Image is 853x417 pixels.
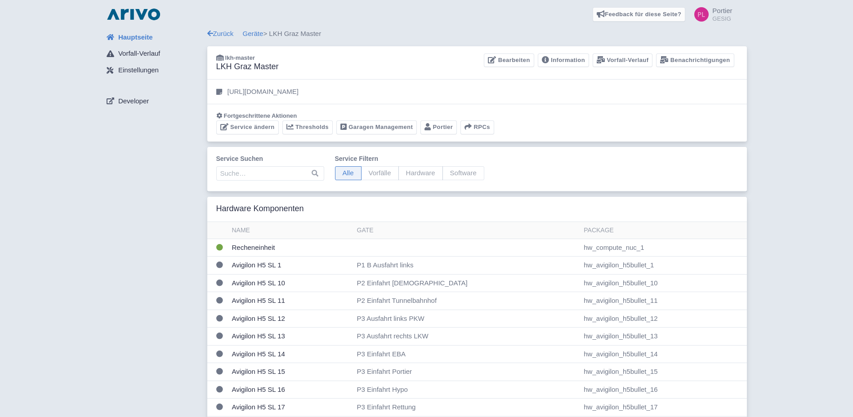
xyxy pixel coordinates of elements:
a: Garagen Management [336,120,417,134]
input: Suche… [216,166,324,181]
img: logo [105,7,162,22]
td: Avigilon H5 SL 16 [228,381,353,399]
a: Service ändern [216,120,279,134]
th: Name [228,222,353,239]
label: Service filtern [335,154,484,164]
label: Service suchen [216,154,324,164]
a: Thresholds [282,120,333,134]
a: Feedback für diese Seite? [593,7,686,22]
th: Gate [353,222,581,239]
a: Geräte [243,30,263,37]
td: P3 Ausfahrt links PKW [353,310,581,328]
h3: LKH Graz Master [216,62,279,72]
a: Developer [99,93,207,110]
td: P3 Einfahrt Hypo [353,381,581,399]
td: hw_avigilon_h5bullet_12 [580,310,746,328]
td: hw_avigilon_h5bullet_1 [580,257,746,275]
td: hw_avigilon_h5bullet_14 [580,345,746,363]
td: P2 Einfahrt [DEMOGRAPHIC_DATA] [353,274,581,292]
td: Avigilon H5 SL 10 [228,274,353,292]
span: Software [442,166,484,180]
span: Vorfälle [361,166,399,180]
h3: Hardware Komponenten [216,204,304,214]
td: Avigilon H5 SL 13 [228,328,353,346]
td: Recheneinheit [228,239,353,257]
span: Hardware [398,166,443,180]
a: Einstellungen [99,62,207,79]
td: hw_avigilon_h5bullet_10 [580,274,746,292]
span: Portier [712,7,732,14]
td: Avigilon H5 SL 14 [228,345,353,363]
button: RPCs [460,120,494,134]
td: hw_avigilon_h5bullet_11 [580,292,746,310]
td: P2 Einfahrt Tunnelbahnhof [353,292,581,310]
span: Fortgeschrittene Aktionen [224,112,297,119]
span: Vorfall-Verlauf [118,49,160,59]
td: hw_avigilon_h5bullet_16 [580,381,746,399]
a: Bearbeiten [484,53,534,67]
span: Hauptseite [118,32,153,43]
small: GESIG [712,16,732,22]
td: Avigilon H5 SL 11 [228,292,353,310]
td: P3 Einfahrt Rettung [353,399,581,417]
a: Portier GESIG [689,7,732,22]
a: Portier [420,120,457,134]
td: P3 Einfahrt Portier [353,363,581,381]
a: Hauptseite [99,29,207,46]
a: Zurück [207,30,234,37]
a: Vorfall-Verlauf [593,53,652,67]
div: > LKH Graz Master [207,29,747,39]
td: Avigilon H5 SL 1 [228,257,353,275]
span: lkh-master [225,54,255,61]
a: Vorfall-Verlauf [99,45,207,62]
td: P3 Ausfahrt rechts LKW [353,328,581,346]
a: Benachrichtigungen [656,53,734,67]
p: [URL][DOMAIN_NAME] [228,87,299,97]
td: Avigilon H5 SL 17 [228,399,353,417]
td: P3 Einfahrt EBA [353,345,581,363]
td: Avigilon H5 SL 12 [228,310,353,328]
td: P1 B Ausfahrt links [353,257,581,275]
span: Alle [335,166,362,180]
a: Information [538,53,589,67]
td: Avigilon H5 SL 15 [228,363,353,381]
td: hw_avigilon_h5bullet_13 [580,328,746,346]
span: Einstellungen [118,65,159,75]
td: hw_avigilon_h5bullet_17 [580,399,746,417]
th: Package [580,222,746,239]
span: Developer [118,96,149,106]
td: hw_avigilon_h5bullet_15 [580,363,746,381]
td: hw_compute_nuc_1 [580,239,746,257]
